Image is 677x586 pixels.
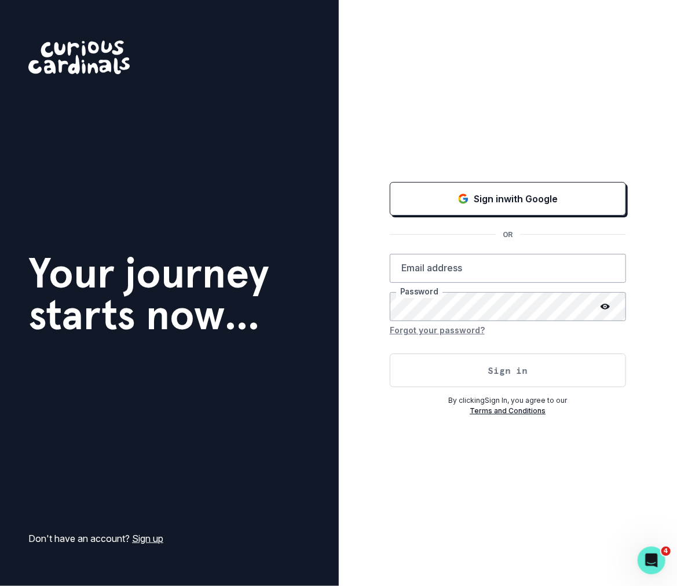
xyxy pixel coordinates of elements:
[470,406,546,415] a: Terms and Conditions
[390,182,626,216] button: Sign in with Google (GSuite)
[132,533,163,544] a: Sign up
[390,321,485,340] button: Forgot your password?
[28,252,269,336] h1: Your journey starts now...
[496,230,520,240] p: OR
[661,547,671,556] span: 4
[390,354,626,387] button: Sign in
[638,547,665,574] iframe: Intercom live chat
[28,532,163,545] p: Don't have an account?
[390,395,626,406] p: By clicking Sign In , you agree to our
[28,41,130,74] img: Curious Cardinals Logo
[474,192,558,206] p: Sign in with Google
